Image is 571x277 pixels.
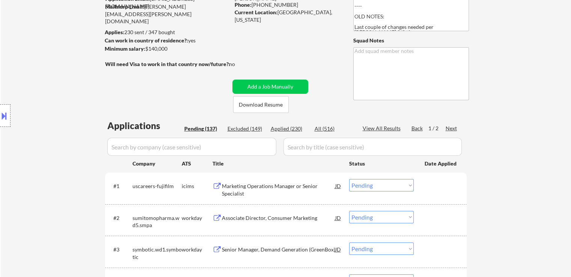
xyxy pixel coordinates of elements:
[182,160,212,167] div: ATS
[182,246,212,253] div: workday
[235,9,277,15] strong: Current Location:
[271,125,308,132] div: Applied (230)
[353,37,469,44] div: Squad Notes
[105,3,230,25] div: [PERSON_NAME][EMAIL_ADDRESS][PERSON_NAME][DOMAIN_NAME]
[133,182,182,190] div: uscareers-fujifilm
[105,29,124,35] strong: Applies:
[233,96,289,113] button: Download Resume
[235,2,252,8] strong: Phone:
[411,125,423,132] div: Back
[227,125,265,132] div: Excluded (149)
[105,61,230,67] strong: Will need Visa to work in that country now/future?:
[107,121,182,130] div: Applications
[425,160,458,167] div: Date Applied
[182,182,212,190] div: icims
[222,246,335,253] div: Senior Manager, Demand Generation (GreenBox)
[105,37,227,44] div: yes
[133,214,182,229] div: sumitomopharma.wd5.smpa
[315,125,352,132] div: All (516)
[105,45,145,52] strong: Minimum salary:
[334,211,342,224] div: JD
[446,125,458,132] div: Next
[184,125,222,132] div: Pending (137)
[113,246,127,253] div: #3
[222,214,335,222] div: Associate Director, Consumer Marketing
[235,9,341,23] div: [GEOGRAPHIC_DATA], [US_STATE]
[113,182,127,190] div: #1
[133,246,182,260] div: symbotic.wd1.symbotic
[334,179,342,193] div: JD
[232,80,308,94] button: Add a Job Manually
[363,125,403,132] div: View All Results
[222,182,335,197] div: Marketing Operations Manager or Senior Specialist
[229,60,250,68] div: no
[107,138,276,156] input: Search by company (case sensitive)
[105,3,144,10] strong: Mailslurp Email:
[334,242,342,256] div: JD
[133,160,182,167] div: Company
[105,37,188,44] strong: Can work in country of residence?:
[113,214,127,222] div: #2
[105,29,230,36] div: 230 sent / 347 bought
[212,160,342,167] div: Title
[105,45,230,53] div: $140,000
[235,1,341,9] div: [PHONE_NUMBER]
[182,214,212,222] div: workday
[349,157,414,170] div: Status
[283,138,462,156] input: Search by title (case sensitive)
[428,125,446,132] div: 1 / 2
